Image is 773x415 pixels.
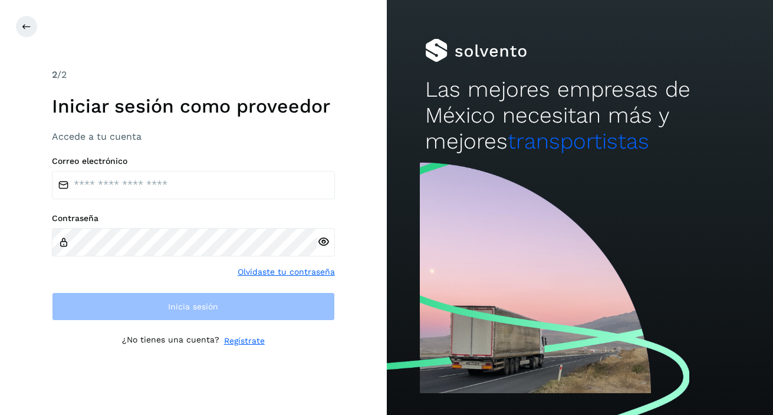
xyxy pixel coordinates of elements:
span: transportistas [508,129,649,154]
button: Inicia sesión [52,292,335,321]
label: Correo electrónico [52,156,335,166]
p: ¿No tienes una cuenta? [122,335,219,347]
a: Olvidaste tu contraseña [238,266,335,278]
div: /2 [52,68,335,82]
label: Contraseña [52,213,335,223]
h1: Iniciar sesión como proveedor [52,95,335,117]
span: 2 [52,69,57,80]
a: Regístrate [224,335,265,347]
h3: Accede a tu cuenta [52,131,335,142]
h2: Las mejores empresas de México necesitan más y mejores [425,77,734,155]
span: Inicia sesión [168,302,218,311]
